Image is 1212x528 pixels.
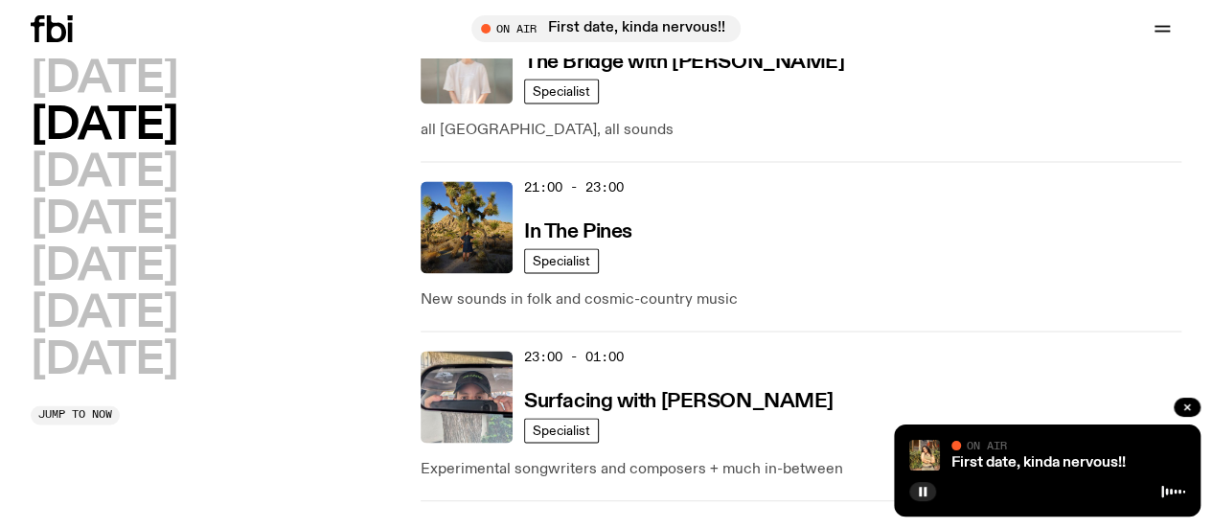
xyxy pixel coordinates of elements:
button: On AirFirst date, kinda nervous!! [471,15,741,42]
a: In The Pines [524,218,632,242]
button: [DATE] [31,245,177,288]
h3: In The Pines [524,222,632,242]
span: Specialist [533,253,590,267]
button: [DATE] [31,151,177,195]
span: Jump to now [38,409,112,420]
a: First date, kinda nervous!! [951,455,1126,471]
p: Experimental songwriters and composers + much in-between [421,458,1181,481]
img: Johanna stands in the middle distance amongst a desert scene with large cacti and trees. She is w... [421,181,513,273]
img: Tanya is standing in front of plants and a brick fence on a sunny day. She is looking to the left... [909,440,940,471]
button: [DATE] [31,57,177,101]
p: all [GEOGRAPHIC_DATA], all sounds [421,119,1181,142]
a: Specialist [524,79,599,103]
h3: The Bridge with [PERSON_NAME] [524,53,844,73]
span: On Air [967,439,1007,451]
button: Jump to now [31,405,120,425]
a: Surfacing with [PERSON_NAME] [524,388,834,412]
a: The Bridge with [PERSON_NAME] [524,49,844,73]
button: [DATE] [31,198,177,241]
p: New sounds in folk and cosmic-country music [421,288,1181,311]
button: [DATE] [31,339,177,382]
span: 23:00 - 01:00 [524,348,624,366]
a: Specialist [524,418,599,443]
span: Specialist [533,423,590,437]
button: [DATE] [31,292,177,335]
span: Specialist [533,83,590,98]
h3: Surfacing with [PERSON_NAME] [524,392,834,412]
img: Mara stands in front of a frosted glass wall wearing a cream coloured t-shirt and black glasses. ... [421,11,513,103]
span: 21:00 - 23:00 [524,178,624,196]
a: Specialist [524,248,599,273]
button: [DATE] [31,104,177,148]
